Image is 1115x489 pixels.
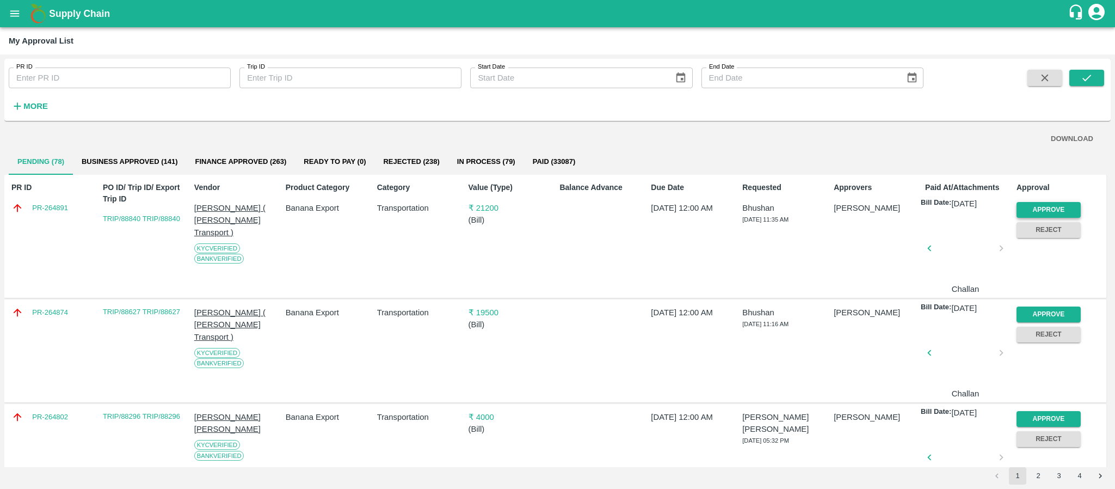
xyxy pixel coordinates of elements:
button: Approve [1017,411,1081,427]
p: [PERSON_NAME] [834,202,921,214]
p: Balance Advance [559,182,646,193]
p: Due Date [651,182,738,193]
p: Paid At/Attachments [925,182,1012,193]
p: [PERSON_NAME] [PERSON_NAME] [194,411,281,436]
span: Bank Verified [194,451,244,461]
button: Choose date [902,68,922,88]
p: [DATE] 12:00 AM [651,307,738,319]
button: Reject [1017,327,1081,343]
a: TRIP/88296 TRIP/88296 [103,412,180,420]
button: Approve [1017,202,1081,218]
p: Product Category [286,182,373,193]
label: PR ID [16,63,33,71]
p: Challan [934,283,997,295]
p: [DATE] [951,407,977,419]
button: In Process (79) [448,149,524,175]
a: PR-264874 [32,307,68,318]
span: [DATE] 05:32 PM [742,437,789,444]
p: PO ID/ Trip ID/ Export Trip ID [103,182,190,205]
p: Challan [934,388,997,400]
p: Bill Date: [921,302,951,314]
button: Go to page 4 [1071,467,1088,485]
label: Trip ID [247,63,265,71]
p: Requested [742,182,829,193]
p: [PERSON_NAME] [834,411,921,423]
p: Transportation [377,411,464,423]
button: Pending (78) [9,149,73,175]
p: ( Bill ) [469,319,556,331]
p: ₹ 4000 [469,411,556,423]
button: Go to page 2 [1030,467,1047,485]
p: [PERSON_NAME] ( [PERSON_NAME] Transport ) [194,202,281,239]
p: Value (Type) [469,182,556,193]
span: KYC Verified [194,440,240,450]
p: PR ID [11,182,98,193]
p: [DATE] [951,198,977,210]
nav: pagination navigation [987,467,1111,485]
button: Reject [1017,431,1081,447]
div: account of current user [1087,2,1106,25]
img: logo [27,3,49,25]
b: Supply Chain [49,8,110,19]
p: Transportation [377,307,464,319]
p: Bill Date: [921,407,951,419]
button: open drawer [2,1,27,26]
input: Start Date [470,68,666,88]
button: Approve [1017,307,1081,322]
span: Bank Verified [194,358,244,368]
button: Choose date [670,68,691,88]
button: Go to page 3 [1050,467,1068,485]
p: ₹ 19500 [469,307,556,319]
p: ₹ 21200 [469,202,556,214]
p: Banana Export [286,411,373,423]
p: [PERSON_NAME] [PERSON_NAME] [742,411,829,436]
input: End Date [701,68,897,88]
span: KYC Verified [194,348,240,358]
a: Supply Chain [49,6,1068,21]
p: Vendor [194,182,281,193]
p: Category [377,182,464,193]
span: [DATE] 11:35 AM [742,216,788,223]
label: End Date [709,63,734,71]
label: Start Date [478,63,505,71]
a: TRIP/88840 TRIP/88840 [103,215,180,223]
p: Approvers [834,182,921,193]
p: [PERSON_NAME] ( [PERSON_NAME] Transport ) [194,307,281,343]
p: [PERSON_NAME] [834,307,921,319]
button: page 1 [1009,467,1026,485]
p: ( Bill ) [469,214,556,226]
p: [DATE] [951,302,977,314]
button: Business Approved (141) [73,149,187,175]
div: customer-support [1068,4,1087,23]
button: Paid (33087) [524,149,584,175]
a: PR-264802 [32,412,68,423]
button: Go to next page [1092,467,1109,485]
button: More [9,97,51,115]
span: Bank Verified [194,254,244,264]
p: Banana Export [286,307,373,319]
input: Enter Trip ID [239,68,461,88]
button: Reject [1017,222,1081,238]
p: Bill Date: [921,198,951,210]
p: ( Bill ) [469,423,556,435]
p: Banana Export [286,202,373,214]
input: Enter PR ID [9,68,231,88]
div: My Approval List [9,34,73,48]
strong: More [23,102,48,111]
span: [DATE] 11:16 AM [742,321,788,327]
p: [DATE] 12:00 AM [651,411,738,423]
p: Transportation [377,202,464,214]
p: Approval [1017,182,1104,193]
button: Finance Approved (263) [186,149,295,175]
p: Bhushan [742,307,829,319]
p: [DATE] 12:00 AM [651,202,738,214]
p: Bhushan [742,202,829,214]
button: DOWNLOAD [1046,130,1098,149]
button: Ready To Pay (0) [295,149,374,175]
a: PR-264891 [32,203,68,213]
span: KYC Verified [194,243,240,253]
a: TRIP/88627 TRIP/88627 [103,308,180,316]
button: Rejected (238) [374,149,448,175]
